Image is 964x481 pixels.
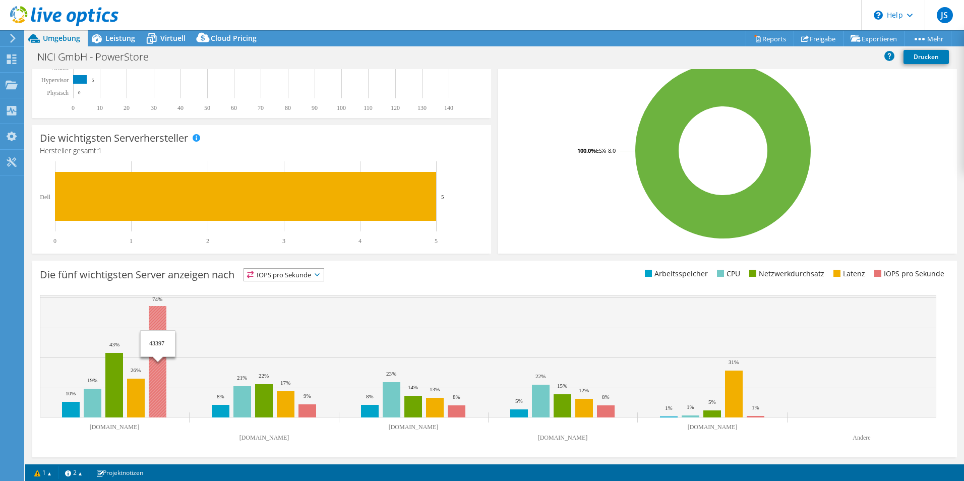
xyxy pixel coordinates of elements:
text: 19% [87,377,97,383]
span: 1 [98,146,102,155]
a: Mehr [905,31,951,46]
span: Leistung [105,33,135,43]
text: 8% [453,394,460,400]
text: 26% [131,367,141,373]
h1: NICI GmbH - PowerStore [33,51,164,63]
text: 120 [391,104,400,111]
text: 1 [130,237,133,245]
text: 13% [430,386,440,392]
span: IOPS pro Sekunde [244,269,324,281]
text: 0 [78,90,81,95]
text: 31% [729,359,739,365]
a: Exportieren [843,31,905,46]
text: 40 [177,104,184,111]
text: Hypervisor [41,77,69,84]
a: 1 [27,466,58,479]
text: 5 [92,78,94,83]
text: [DOMAIN_NAME] [688,424,738,431]
span: Umgebung [43,33,80,43]
text: [DOMAIN_NAME] [239,434,289,441]
span: Virtuell [160,33,186,43]
text: Physisch [47,89,69,96]
a: Drucken [903,50,949,64]
text: 100 [337,104,346,111]
text: 8% [602,394,610,400]
text: 17% [280,380,290,386]
text: 30 [151,104,157,111]
text: 50 [204,104,210,111]
text: 60 [231,104,237,111]
text: 0 [72,104,75,111]
svg: \n [874,11,883,20]
text: [DOMAIN_NAME] [389,424,439,431]
a: Reports [746,31,794,46]
li: IOPS pro Sekunde [872,268,944,279]
h4: Hersteller gesamt: [40,145,484,156]
tspan: ESXi 8.0 [596,147,616,154]
text: 22% [259,373,269,379]
span: Cloud Pricing [211,33,257,43]
h3: Die wichtigsten Serverhersteller [40,133,188,144]
li: CPU [714,268,740,279]
text: 1% [752,404,759,410]
text: 5 [441,194,444,200]
text: 5% [515,398,523,404]
text: 0 [53,237,56,245]
text: 21% [237,375,247,381]
text: 1% [687,404,694,410]
li: Arbeitsspeicher [642,268,708,279]
text: 70 [258,104,264,111]
text: 2 [206,237,209,245]
text: [DOMAIN_NAME] [90,424,140,431]
text: [DOMAIN_NAME] [538,434,588,441]
li: Netzwerkdurchsatz [747,268,824,279]
a: 2 [58,466,89,479]
text: 140 [444,104,453,111]
text: 74% [152,296,162,302]
text: 10 [97,104,103,111]
a: Projektnotizen [89,466,150,479]
text: 22% [535,373,546,379]
text: 15% [557,383,567,389]
text: 5 [435,237,438,245]
text: 5% [708,399,716,405]
a: Freigabe [794,31,843,46]
text: 1% [665,405,673,411]
text: 43% [109,341,119,347]
text: 23% [386,371,396,377]
text: 110 [364,104,373,111]
text: 20 [124,104,130,111]
text: Andere [853,434,870,441]
text: 8% [366,393,374,399]
li: Latenz [831,268,865,279]
text: 130 [417,104,427,111]
tspan: 100.0% [577,147,596,154]
text: 9% [304,393,311,399]
text: 14% [408,384,418,390]
text: Dell [40,194,50,201]
text: 4 [358,237,361,245]
text: 90 [312,104,318,111]
text: 8% [217,393,224,399]
text: 10% [66,390,76,396]
text: 80 [285,104,291,111]
text: 3 [282,237,285,245]
text: 12% [579,387,589,393]
span: JS [937,7,953,23]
